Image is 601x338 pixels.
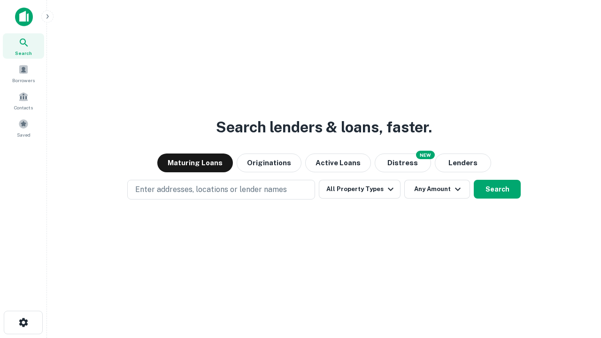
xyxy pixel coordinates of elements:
[127,180,315,200] button: Enter addresses, locations or lender names
[375,154,431,172] button: Search distressed loans with lien and other non-mortgage details.
[404,180,470,199] button: Any Amount
[319,180,401,199] button: All Property Types
[15,49,32,57] span: Search
[14,104,33,111] span: Contacts
[135,184,287,195] p: Enter addresses, locations or lender names
[157,154,233,172] button: Maturing Loans
[3,61,44,86] a: Borrowers
[237,154,301,172] button: Originations
[416,151,435,159] div: NEW
[17,131,31,138] span: Saved
[3,33,44,59] a: Search
[216,116,432,138] h3: Search lenders & loans, faster.
[554,233,601,278] iframe: Chat Widget
[435,154,491,172] button: Lenders
[3,88,44,113] a: Contacts
[3,115,44,140] a: Saved
[474,180,521,199] button: Search
[12,77,35,84] span: Borrowers
[15,8,33,26] img: capitalize-icon.png
[305,154,371,172] button: Active Loans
